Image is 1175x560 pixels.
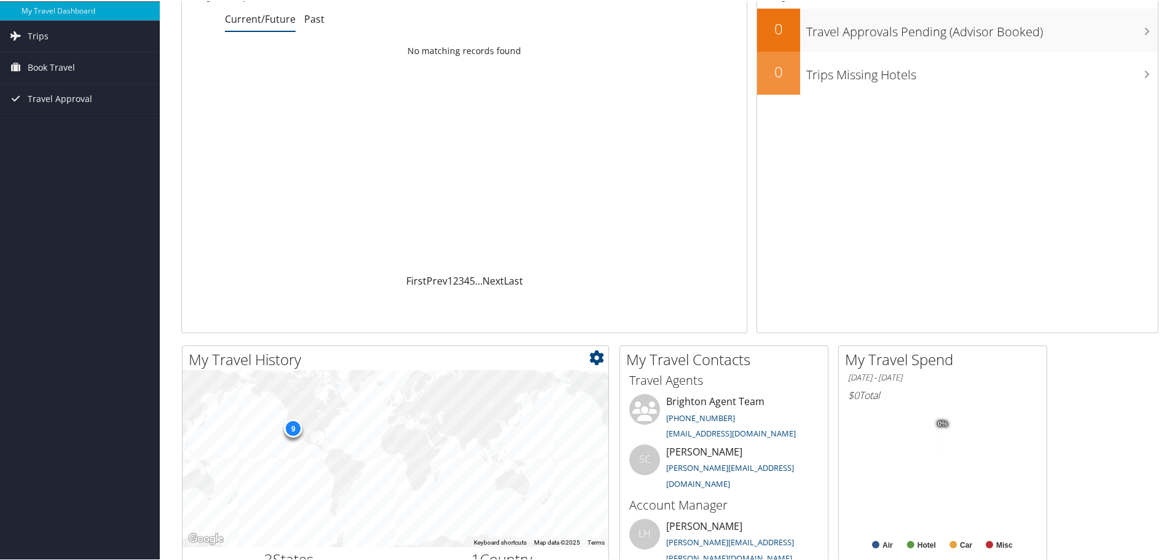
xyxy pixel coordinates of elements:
[918,540,936,548] text: Hotel
[806,16,1158,39] h3: Travel Approvals Pending (Advisor Booked)
[464,273,470,286] a: 4
[938,419,948,427] tspan: 0%
[470,273,475,286] a: 5
[848,387,859,401] span: $0
[28,82,92,113] span: Travel Approval
[629,371,819,388] h3: Travel Agents
[848,387,1037,401] h6: Total
[447,273,453,286] a: 1
[304,11,324,25] a: Past
[806,59,1158,82] h3: Trips Missing Hotels
[666,427,796,438] a: [EMAIL_ADDRESS][DOMAIN_NAME]
[623,443,825,494] li: [PERSON_NAME]
[757,50,1158,93] a: 0Trips Missing Hotels
[189,348,608,369] h2: My Travel History
[182,39,747,61] td: No matching records found
[28,20,49,50] span: Trips
[474,537,527,546] button: Keyboard shortcuts
[757,60,800,81] h2: 0
[960,540,972,548] text: Car
[623,393,825,443] li: Brighton Agent Team
[666,461,794,488] a: [PERSON_NAME][EMAIL_ADDRESS][DOMAIN_NAME]
[504,273,523,286] a: Last
[534,538,580,545] span: Map data ©2025
[186,530,226,546] img: Google
[482,273,504,286] a: Next
[882,540,893,548] text: Air
[475,273,482,286] span: …
[629,443,660,474] div: SC
[426,273,447,286] a: Prev
[848,371,1037,382] h6: [DATE] - [DATE]
[406,273,426,286] a: First
[453,273,458,286] a: 2
[28,51,75,82] span: Book Travel
[757,7,1158,50] a: 0Travel Approvals Pending (Advisor Booked)
[996,540,1013,548] text: Misc
[845,348,1047,369] h2: My Travel Spend
[458,273,464,286] a: 3
[626,348,828,369] h2: My Travel Contacts
[666,411,735,422] a: [PHONE_NUMBER]
[629,495,819,513] h3: Account Manager
[284,417,302,436] div: 9
[757,17,800,38] h2: 0
[186,530,226,546] a: Open this area in Google Maps (opens a new window)
[629,518,660,548] div: LH
[225,11,296,25] a: Current/Future
[587,538,605,545] a: Terms (opens in new tab)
